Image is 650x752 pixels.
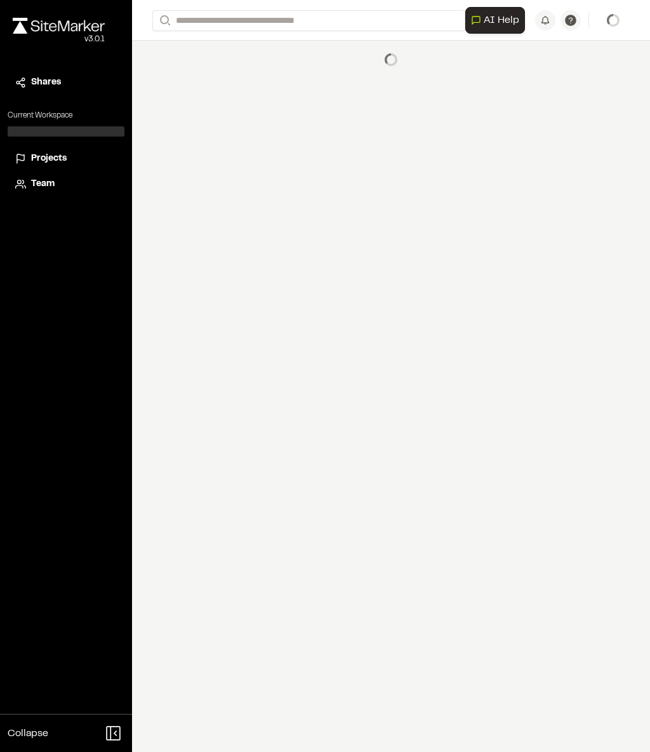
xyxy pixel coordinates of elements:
span: Team [31,177,55,191]
div: Open AI Assistant [465,7,530,34]
a: Shares [15,76,117,90]
img: rebrand.png [13,18,105,34]
span: AI Help [484,13,519,28]
span: Collapse [8,726,48,741]
a: Projects [15,152,117,166]
span: Projects [31,152,67,166]
span: Shares [31,76,61,90]
button: Open AI Assistant [465,7,525,34]
button: Search [152,10,175,31]
a: Team [15,177,117,191]
div: Oh geez...please don't... [13,34,105,45]
p: Current Workspace [8,110,124,121]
